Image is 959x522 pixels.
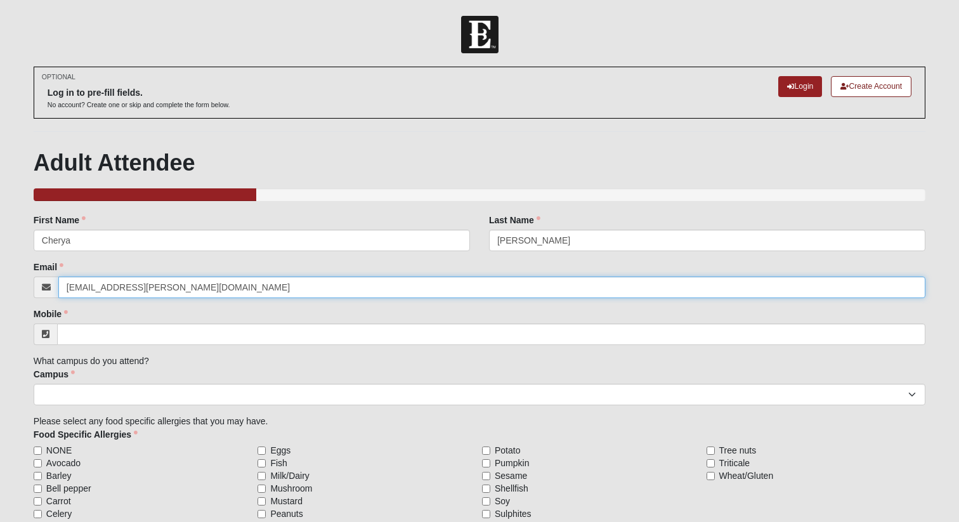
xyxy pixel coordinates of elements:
a: Login [778,76,822,97]
input: Barley [34,472,42,480]
input: Shellfish [482,485,490,493]
input: Celery [34,510,42,518]
span: Fish [270,457,287,469]
span: Shellfish [495,482,528,495]
span: Milk/Dairy [270,469,309,482]
a: Create Account [831,76,911,97]
span: Sulphites [495,507,532,520]
label: Mobile [34,308,68,320]
span: Celery [46,507,72,520]
input: Soy [482,497,490,506]
input: Peanuts [258,510,266,518]
span: Barley [46,469,72,482]
input: Triticale [707,459,715,467]
h1: Adult Attendee [34,149,925,176]
span: Eggs [270,444,290,457]
input: Sulphites [482,510,490,518]
input: Milk/Dairy [258,472,266,480]
label: First Name [34,214,86,226]
small: OPTIONAL [42,72,75,82]
label: Last Name [489,214,540,226]
span: Sesame [495,469,527,482]
span: Mushroom [270,482,312,495]
h6: Log in to pre-fill fields. [48,88,230,98]
img: Church of Eleven22 Logo [461,16,499,53]
input: Bell pepper [34,485,42,493]
input: Mustard [258,497,266,506]
span: Avocado [46,457,81,469]
span: Soy [495,495,510,507]
span: Tree nuts [719,444,757,457]
input: Mushroom [258,485,266,493]
p: No account? Create one or skip and complete the form below. [48,100,230,110]
span: Peanuts [270,507,303,520]
span: Wheat/Gluten [719,469,774,482]
input: NONE [34,447,42,455]
input: Avocado [34,459,42,467]
input: Eggs [258,447,266,455]
input: Potato [482,447,490,455]
span: Mustard [270,495,303,507]
span: Carrot [46,495,71,507]
label: Campus [34,368,75,381]
input: Wheat/Gluten [707,472,715,480]
input: Pumpkin [482,459,490,467]
label: Food Specific Allergies [34,428,138,441]
span: Potato [495,444,520,457]
span: NONE [46,444,72,457]
span: Bell pepper [46,482,91,495]
input: Sesame [482,472,490,480]
input: Carrot [34,497,42,506]
input: Tree nuts [707,447,715,455]
label: Email [34,261,63,273]
div: What campus do you attend? Please select any food specific allergies that you may have. [34,214,925,520]
span: Triticale [719,457,750,469]
span: Pumpkin [495,457,529,469]
input: Fish [258,459,266,467]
